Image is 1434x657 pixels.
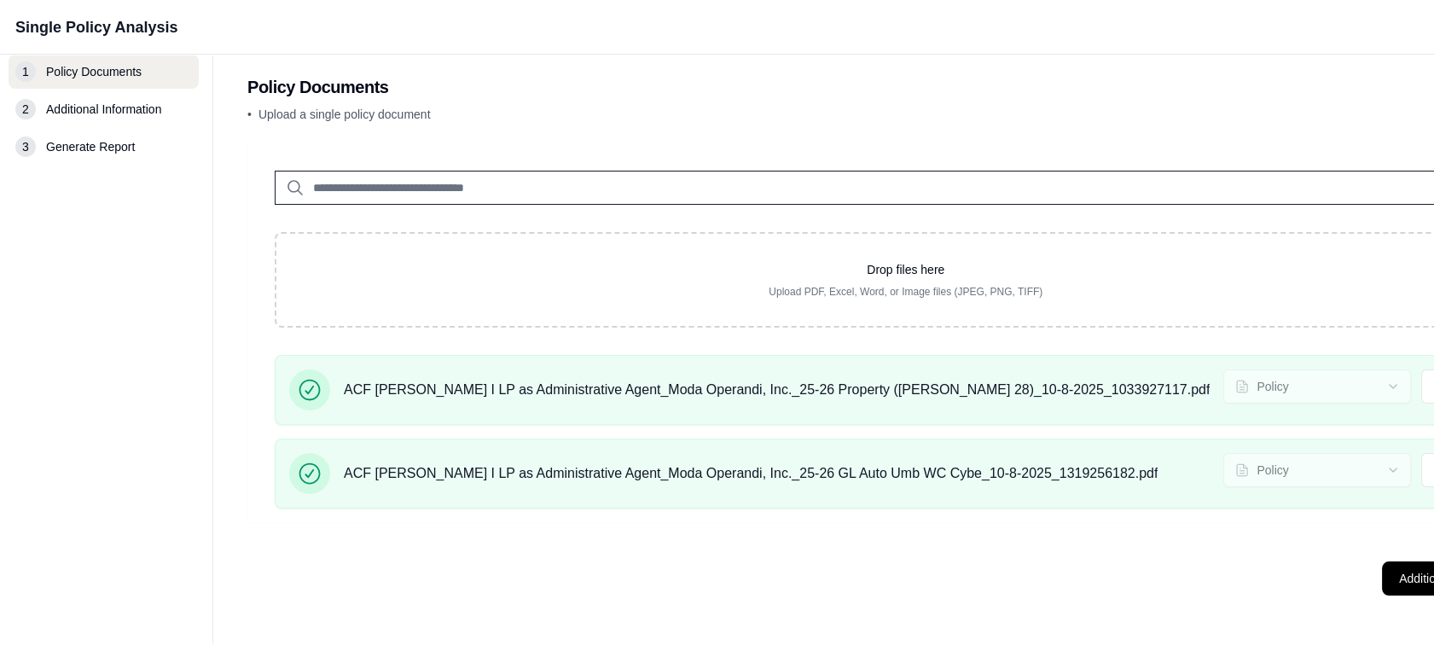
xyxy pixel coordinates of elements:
div: 2 [15,99,36,119]
span: ACF [PERSON_NAME] I LP as Administrative Agent_Moda Operandi, Inc._25-26 GL Auto Umb WC Cybe_10-8... [344,463,1158,484]
span: Upload a single policy document [258,108,431,121]
span: Policy Documents [46,63,142,80]
div: 3 [15,137,36,157]
span: • [247,108,252,121]
span: Generate Report [46,138,135,155]
h1: Single Policy Analysis [15,15,177,39]
div: 1 [15,61,36,82]
span: Additional Information [46,101,161,118]
span: ACF [PERSON_NAME] I LP as Administrative Agent_Moda Operandi, Inc._25-26 Property ([PERSON_NAME] ... [344,380,1210,400]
